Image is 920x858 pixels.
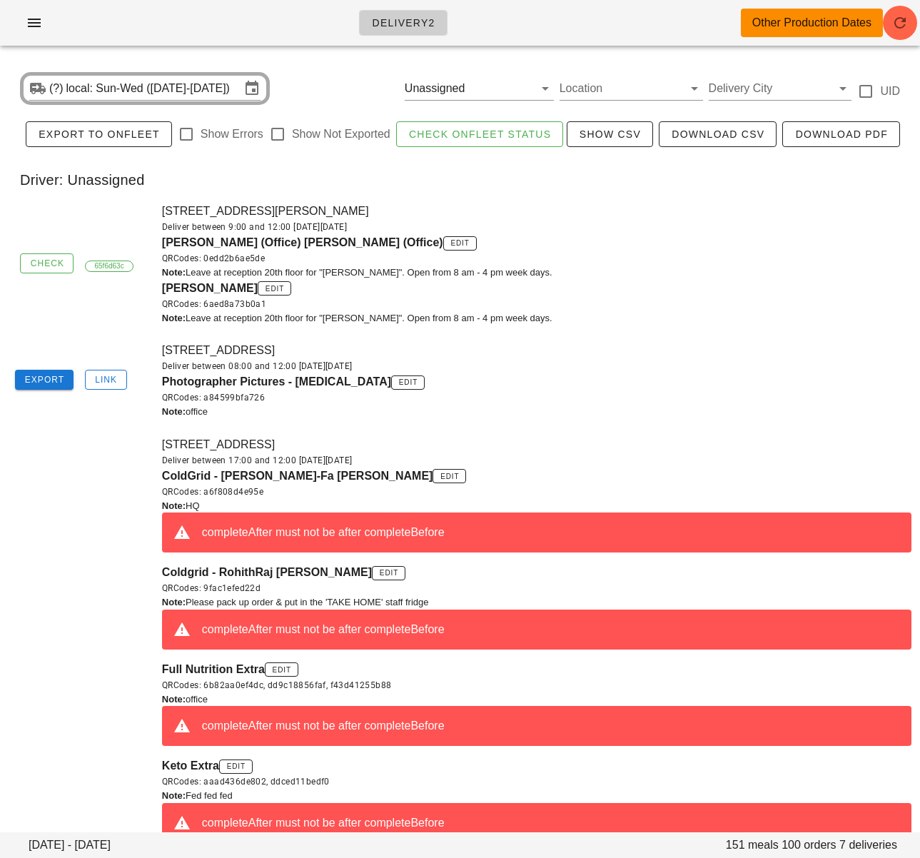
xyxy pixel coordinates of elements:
b: Note: [162,313,186,323]
button: Download CSV [659,121,777,147]
a: edit [372,566,405,580]
a: Delivery2 [359,10,447,36]
span: Check Onfleet Status [408,128,552,140]
div: completeAfter must not be after completeBefore [202,524,900,541]
div: Deliver between 17:00 and 12:00 [DATE][DATE] [162,453,911,468]
span: Full Nutrition Extra [162,663,265,675]
span: Show CSV [579,128,641,140]
label: Show Not Exported [292,127,390,141]
b: Note: [162,500,186,511]
a: edit [443,236,477,251]
div: Location [560,77,703,100]
div: [STREET_ADDRESS][PERSON_NAME] [153,194,920,333]
span: edit [265,285,284,293]
span: edit [379,569,398,577]
b: Note: [162,694,186,705]
div: HQ [162,499,911,513]
button: Export to Onfleet [26,121,172,147]
div: Driver: Unassigned [9,157,911,203]
span: 65f6d63c [94,261,123,271]
span: edit [398,378,418,386]
span: edit [226,762,246,770]
span: Export to Onfleet [38,128,160,140]
span: edit [272,666,291,674]
a: edit [219,759,253,774]
div: Fed fed fed [162,789,911,803]
div: QRCodes: 6aed8a73b0a1 [162,297,911,311]
button: Export [15,370,74,390]
span: Download CSV [671,128,764,140]
span: Delivery2 [371,17,435,29]
span: [PERSON_NAME] (Office) [PERSON_NAME] (Office) [162,236,443,248]
div: Leave at reception 20th floor for "[PERSON_NAME]". Open from 8 am - 4 pm week days. [162,311,911,325]
button: Check [20,253,74,273]
div: QRCodes: 6b82aa0ef4dc, dd9c18856faf, f43d41255b88 [162,678,911,692]
b: Note: [162,597,186,607]
div: QRCodes: 9fac1efed22d [162,581,911,595]
span: Download PDF [794,128,888,140]
div: Please pack up order & put in the 'TAKE HOME' staff fridge [162,595,911,610]
b: Note: [162,790,186,801]
div: office [162,692,911,707]
span: edit [450,239,470,247]
div: QRCodes: a6f808d4e95e [162,485,911,499]
div: office [162,405,911,419]
a: edit [258,281,291,296]
a: edit [265,662,298,677]
button: Check Onfleet Status [396,121,564,147]
div: completeAfter must not be after completeBefore [202,621,900,638]
span: Coldgrid - RohithRaj [PERSON_NAME] [162,566,372,578]
b: Note: [162,406,186,417]
div: Unassigned [405,82,465,95]
a: edit [433,469,466,483]
span: Keto Extra [162,759,219,772]
div: [STREET_ADDRESS] [153,333,920,428]
button: Show CSV [567,121,653,147]
div: Other Production Dates [752,14,871,31]
b: Note: [162,267,186,278]
label: Show Errors [201,127,263,141]
a: edit [391,375,425,390]
div: QRCodes: a84599bfa726 [162,390,911,405]
span: Photographer Pictures - [MEDICAL_DATA] [162,375,391,388]
span: ColdGrid - [PERSON_NAME]-Fa [PERSON_NAME] [162,470,433,482]
div: Leave at reception 20th floor for "[PERSON_NAME]". Open from 8 am - 4 pm week days. [162,266,911,280]
div: completeAfter must not be after completeBefore [202,717,900,735]
span: Export [24,375,65,385]
span: Link [94,375,117,385]
div: completeAfter must not be after completeBefore [202,814,900,832]
label: UID [880,84,900,99]
div: Deliver between 9:00 and 12:00 [DATE][DATE] [162,220,911,234]
span: [PERSON_NAME] [162,282,258,294]
div: QRCodes: aaad436de802, ddced11bedf0 [162,774,911,789]
div: Unassigned [405,77,554,100]
div: Delivery City [709,77,852,100]
button: Download PDF [782,121,900,147]
span: edit [440,473,459,480]
div: Deliver between 08:00 and 12:00 [DATE][DATE] [162,359,911,373]
div: QRCodes: 0edd2b6ae5de [162,251,911,266]
span: Check [30,258,64,268]
button: Link [85,370,127,390]
div: (?) [49,81,66,96]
